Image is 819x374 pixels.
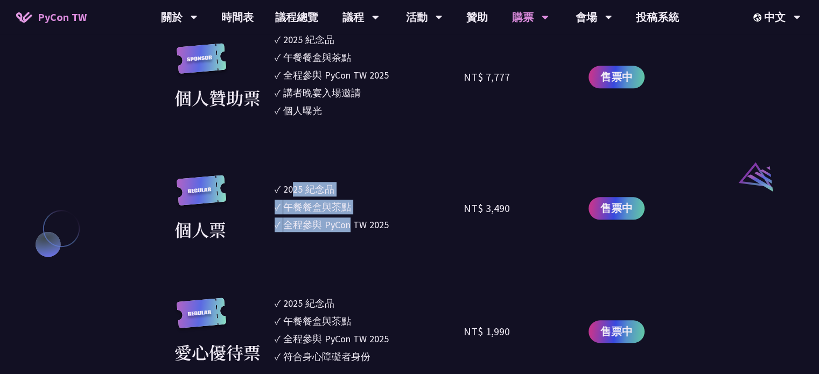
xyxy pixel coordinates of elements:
[283,68,389,82] div: 全程參與 PyCon TW 2025
[283,296,334,311] div: 2025 紀念品
[283,349,370,364] div: 符合身心障礙者身份
[464,69,510,85] div: NT$ 7,777
[174,339,261,365] div: 愛心優待票
[464,200,510,216] div: NT$ 3,490
[283,217,389,232] div: 全程參與 PyCon TW 2025
[275,32,464,47] li: ✓
[600,323,633,340] span: 售票中
[283,32,334,47] div: 2025 紀念品
[283,50,351,65] div: 午餐餐盒與茶點
[753,13,764,22] img: Locale Icon
[275,331,464,346] li: ✓
[275,314,464,328] li: ✓
[283,182,334,196] div: 2025 紀念品
[283,200,351,214] div: 午餐餐盒與茶點
[589,320,645,343] a: 售票中
[589,66,645,88] a: 售票中
[174,298,228,339] img: regular.8f272d9.svg
[275,296,464,311] li: ✓
[589,197,645,220] a: 售票中
[600,69,633,85] span: 售票中
[5,4,97,31] a: PyCon TW
[174,175,228,216] img: regular.8f272d9.svg
[275,86,464,100] li: ✓
[275,103,464,118] li: ✓
[174,84,261,110] div: 個人贊助票
[283,314,351,328] div: 午餐餐盒與茶點
[275,200,464,214] li: ✓
[283,331,389,346] div: 全程參與 PyCon TW 2025
[275,349,464,364] li: ✓
[275,182,464,196] li: ✓
[275,50,464,65] li: ✓
[38,9,87,25] span: PyCon TW
[174,216,226,242] div: 個人票
[275,217,464,232] li: ✓
[283,103,322,118] div: 個人曝光
[16,12,32,23] img: Home icon of PyCon TW 2025
[464,323,510,340] div: NT$ 1,990
[174,43,228,84] img: sponsor.43e6a3a.svg
[275,68,464,82] li: ✓
[283,86,361,100] div: 講者晚宴入場邀請
[600,200,633,216] span: 售票中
